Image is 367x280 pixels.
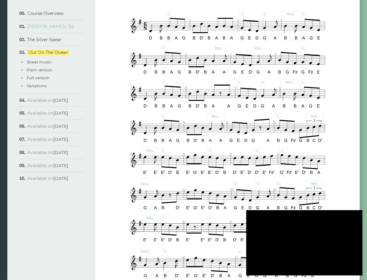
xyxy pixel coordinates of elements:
a: Variations [27,83,46,88]
span: Available on [27,176,68,181]
strong: [DATE] [53,150,68,155]
strong: [DATE] [53,98,68,103]
span: Available on [27,163,68,168]
strong: [DATE] [53,124,68,129]
span: Available on [27,150,68,155]
span: Available on [27,137,68,142]
a: [PERSON_NAME]’s Jig [27,24,74,29]
a: The Silver Spear [27,37,61,42]
a: Sheet music [27,59,51,64]
strong: [DATE] [53,137,68,142]
span: Available on [27,110,68,116]
a: Plain version [27,67,52,72]
a: Full version [27,75,50,80]
span: Available on [27,98,68,103]
strong: [DATE] [53,110,68,116]
a: Out On The Ocean [27,50,69,55]
a: Course Overview [27,11,64,16]
span: Available on [27,124,68,129]
strong: [DATE] [53,163,68,168]
strong: [DATE] [53,176,68,181]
